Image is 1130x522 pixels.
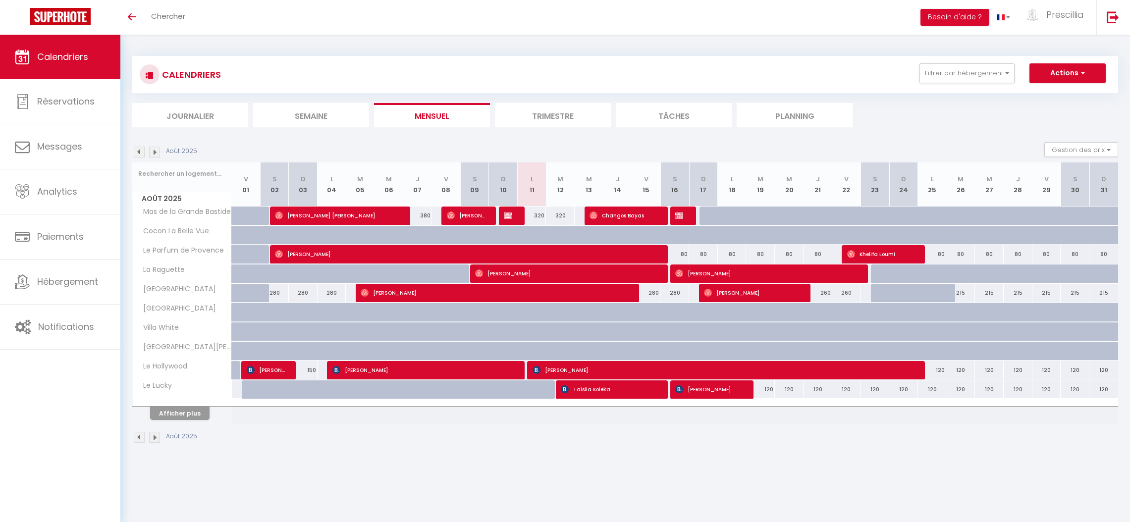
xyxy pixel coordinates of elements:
[1004,361,1032,379] div: 120
[557,174,563,184] abbr: M
[1025,9,1040,21] img: ...
[958,174,964,184] abbr: M
[675,380,742,399] span: [PERSON_NAME]
[901,174,906,184] abbr: D
[346,162,375,207] th: 05
[561,380,656,399] span: Taisiia Koieka
[660,162,689,207] th: 16
[918,361,947,379] div: 120
[289,361,318,379] div: 150
[1032,284,1061,302] div: 215
[134,303,218,314] span: [GEOGRAPHIC_DATA]
[1032,380,1061,399] div: 120
[1089,245,1118,263] div: 80
[1016,174,1020,184] abbr: J
[134,322,181,333] span: Villa White
[260,284,289,302] div: 280
[134,342,233,353] span: [GEOGRAPHIC_DATA][PERSON_NAME]
[975,380,1004,399] div: 120
[746,245,775,263] div: 80
[1029,63,1106,83] button: Actions
[37,185,77,198] span: Analytics
[134,207,233,217] span: Mas de la Grande Bastide
[746,162,775,207] th: 19
[660,284,689,302] div: 280
[1089,361,1118,379] div: 120
[1044,142,1118,157] button: Gestion des prix
[1004,245,1032,263] div: 80
[1004,284,1032,302] div: 215
[403,207,432,225] div: 380
[918,380,947,399] div: 120
[546,162,575,207] th: 12
[675,206,685,225] span: [PERSON_NAME]
[804,380,832,399] div: 120
[1101,174,1106,184] abbr: D
[946,245,975,263] div: 80
[946,284,975,302] div: 215
[660,245,689,263] div: 80
[590,206,656,225] span: Changos Bayas
[632,284,661,302] div: 280
[166,432,197,441] p: Août 2025
[357,174,363,184] abbr: M
[133,192,231,206] span: Août 2025
[138,165,226,183] input: Rechercher un logement...
[501,174,506,184] abbr: D
[946,162,975,207] th: 26
[832,284,861,302] div: 260
[504,206,513,225] span: [PERSON_NAME]
[737,103,853,127] li: Planning
[386,174,392,184] abbr: M
[616,103,732,127] li: Tâches
[475,264,657,283] span: [PERSON_NAME]
[1061,361,1089,379] div: 120
[275,245,658,263] span: [PERSON_NAME]
[873,174,877,184] abbr: S
[1107,11,1119,23] img: logout
[889,162,918,207] th: 24
[375,162,403,207] th: 06
[403,162,432,207] th: 07
[632,162,661,207] th: 15
[37,95,95,107] span: Réservations
[30,8,91,25] img: Super Booking
[644,174,648,184] abbr: V
[444,174,448,184] abbr: V
[37,275,98,288] span: Hébergement
[673,174,677,184] abbr: S
[166,147,197,156] p: Août 2025
[975,245,1004,263] div: 80
[1089,162,1118,207] th: 31
[247,361,285,379] span: [PERSON_NAME]
[1032,361,1061,379] div: 120
[718,162,747,207] th: 18
[975,162,1004,207] th: 27
[318,162,346,207] th: 04
[275,206,399,225] span: [PERSON_NAME] [PERSON_NAME]
[253,103,369,127] li: Semaine
[918,162,947,207] th: 25
[804,245,832,263] div: 80
[1061,380,1089,399] div: 120
[718,245,747,263] div: 80
[134,380,174,391] span: Le Lucky
[416,174,420,184] abbr: J
[432,162,461,207] th: 08
[1032,162,1061,207] th: 29
[804,162,832,207] th: 21
[832,162,861,207] th: 22
[1061,245,1089,263] div: 80
[701,174,706,184] abbr: D
[232,162,261,207] th: 01
[134,284,218,295] span: [GEOGRAPHIC_DATA]
[289,284,318,302] div: 280
[1004,162,1032,207] th: 28
[447,206,485,225] span: [PERSON_NAME]
[946,380,975,399] div: 120
[518,162,546,207] th: 11
[931,174,934,184] abbr: L
[1046,8,1084,21] span: Prescillia
[975,361,1004,379] div: 120
[804,284,832,302] div: 260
